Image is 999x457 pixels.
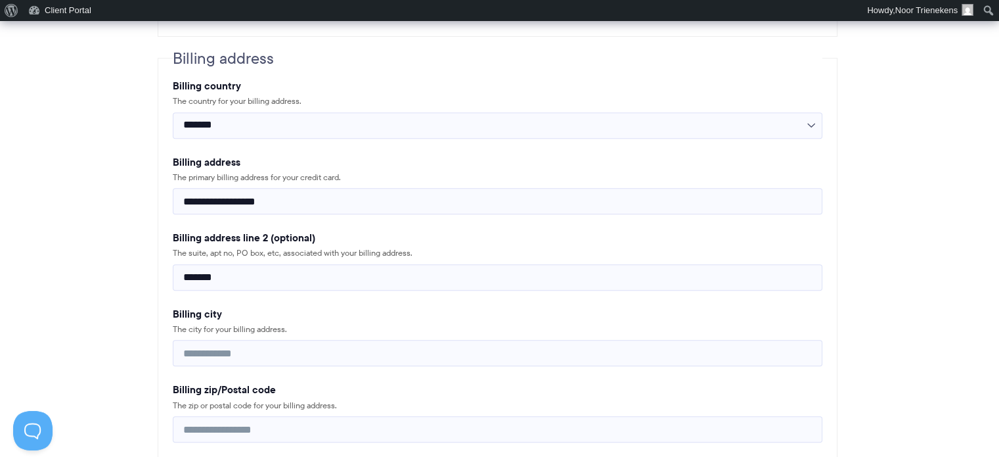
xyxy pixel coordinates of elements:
[173,309,822,319] label: Billing city
[173,322,822,337] span: The city for your billing address.
[173,81,822,91] label: Billing country
[173,398,822,413] span: The zip or postal code for your billing address.
[173,170,822,185] span: The primary billing address for your credit card.
[173,51,822,66] legend: Billing address
[895,5,958,15] span: Noor Trienekens
[173,246,822,260] span: The suite, apt no, PO box, etc, associated with your billing address.
[173,157,822,167] label: Billing address
[173,385,822,395] label: Billing zip/Postal code
[173,233,822,243] label: Billing address line 2 (optional)
[173,94,822,108] span: The country for your billing address.
[13,411,53,450] iframe: Toggle Customer Support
